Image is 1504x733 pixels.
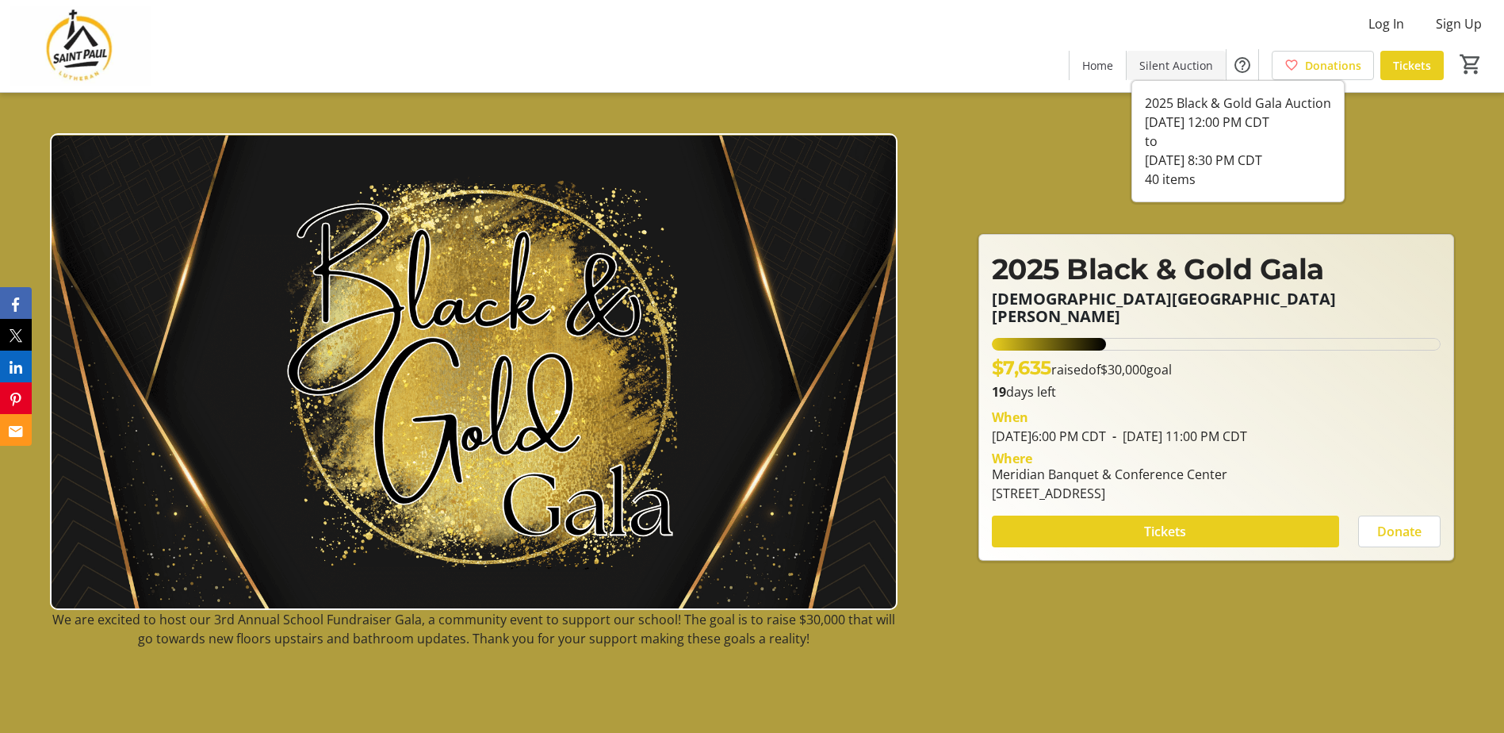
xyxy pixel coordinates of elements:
[1106,428,1247,445] span: [DATE] 11:00 PM CDT
[1127,51,1226,80] a: Silent Auction
[992,516,1339,547] button: Tickets
[1377,522,1422,541] span: Donate
[1358,516,1441,547] button: Donate
[1356,11,1417,36] button: Log In
[992,428,1106,445] span: [DATE] 6:00 PM CDT
[1139,57,1213,74] span: Silent Auction
[1145,94,1331,113] div: 2025 Black & Gold Gala Auction
[992,382,1441,401] p: days left
[992,465,1227,484] div: Meridian Banquet & Conference Center
[1380,51,1444,80] a: Tickets
[992,354,1172,382] p: raised of goal
[1393,57,1431,74] span: Tickets
[992,452,1032,465] div: Where
[992,383,1006,401] span: 19
[992,290,1441,325] p: [DEMOGRAPHIC_DATA][GEOGRAPHIC_DATA][PERSON_NAME]
[1145,151,1331,170] div: [DATE] 8:30 PM CDT
[1456,50,1485,79] button: Cart
[1145,170,1331,189] div: 40 items
[1436,14,1482,33] span: Sign Up
[1227,49,1258,81] button: Help
[1144,522,1186,541] span: Tickets
[1145,113,1331,132] div: [DATE] 12:00 PM CDT
[50,133,897,610] img: Campaign CTA Media Photo
[1305,57,1361,74] span: Donations
[1070,51,1126,80] a: Home
[10,6,151,86] img: Saint Paul Lutheran School's Logo
[992,356,1051,379] span: $7,635
[1082,57,1113,74] span: Home
[992,484,1227,503] div: [STREET_ADDRESS]
[992,338,1441,351] div: 25.453% of fundraising goal reached
[1272,51,1374,80] a: Donations
[1145,132,1331,151] div: to
[992,248,1441,290] p: 2025 Black & Gold Gala
[992,408,1028,427] div: When
[1368,14,1404,33] span: Log In
[1106,428,1123,445] span: -
[50,610,897,648] p: We are excited to host our 3rd Annual School Fundraiser Gala, a community event to support our sc...
[1100,361,1146,378] span: $30,000
[1423,11,1494,36] button: Sign Up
